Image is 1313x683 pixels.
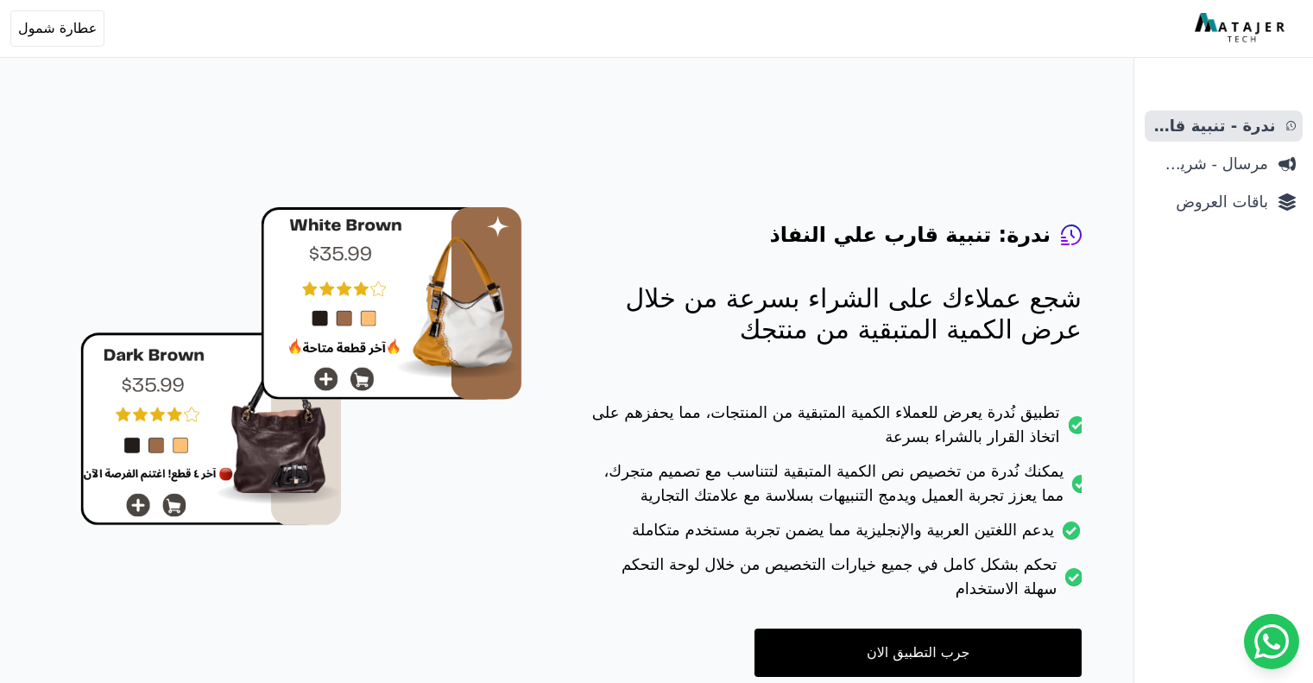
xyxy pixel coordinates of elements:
a: جرب التطبيق الان [754,629,1082,677]
p: شجع عملاءك على الشراء بسرعة من خلال عرض الكمية المتبقية من منتجك [591,283,1082,345]
h4: ندرة: تنبية قارب علي النفاذ [769,221,1051,249]
img: MatajerTech Logo [1195,13,1289,44]
li: يمكنك نُدرة من تخصيص نص الكمية المتبقية لتتناسب مع تصميم متجرك، مما يعزز تجربة العميل ويدمج التنب... [591,459,1082,518]
li: تحكم بشكل كامل في جميع خيارات التخصيص من خلال لوحة التحكم سهلة الاستخدام [591,553,1082,611]
span: مرسال - شريط دعاية [1152,152,1268,176]
li: يدعم اللغتين العربية والإنجليزية مما يضمن تجربة مستخدم متكاملة [591,518,1082,553]
span: باقات العروض [1152,190,1268,214]
img: hero [80,207,522,526]
span: ندرة - تنبية قارب علي النفاذ [1152,114,1276,138]
li: تطبيق نُدرة يعرض للعملاء الكمية المتبقية من المنتجات، مما يحفزهم على اتخاذ القرار بالشراء بسرعة [591,401,1082,459]
button: عطارة شمول [10,10,104,47]
span: عطارة شمول [18,18,97,39]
